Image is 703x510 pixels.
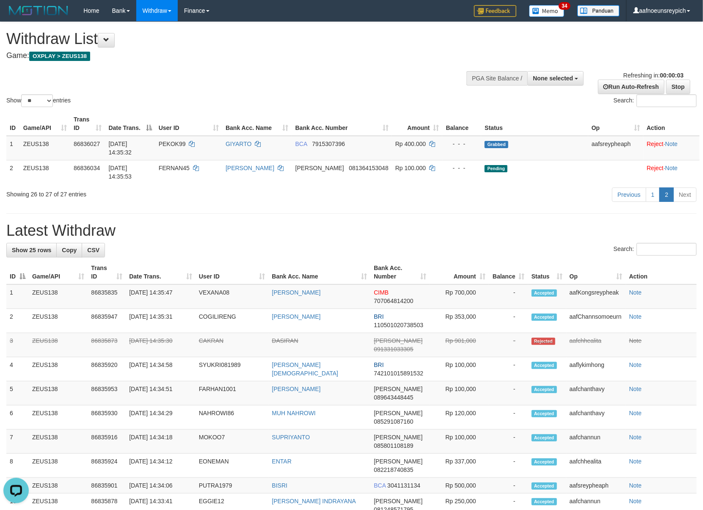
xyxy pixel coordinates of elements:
[272,410,316,416] a: MUH NAHROWI
[374,361,383,368] span: BRI
[566,478,626,493] td: aafsreypheaph
[159,141,186,147] span: PEKOK99
[20,136,70,160] td: ZEUS138
[196,284,269,309] td: VEXANA08
[29,381,88,405] td: ZEUS138
[29,260,88,284] th: Game/API: activate to sort column ascending
[272,289,321,296] a: [PERSON_NAME]
[222,112,292,136] th: Bank Acc. Name: activate to sort column ascending
[588,112,643,136] th: Op: activate to sort column ascending
[20,112,70,136] th: Game/API: activate to sort column ascending
[88,381,126,405] td: 86835953
[6,187,287,198] div: Showing 26 to 27 of 27 entries
[430,357,489,381] td: Rp 100,000
[108,165,132,180] span: [DATE] 14:35:53
[532,362,557,369] span: Accepted
[643,160,700,184] td: ·
[629,498,642,504] a: Note
[665,141,678,147] a: Note
[6,222,697,239] h1: Latest Withdraw
[474,5,516,17] img: Feedback.jpg
[87,247,99,254] span: CSV
[272,361,339,377] a: [PERSON_NAME][DEMOGRAPHIC_DATA]
[629,289,642,296] a: Note
[196,405,269,430] td: NAHROWI86
[6,243,57,257] a: Show 25 rows
[374,434,422,441] span: [PERSON_NAME]
[629,386,642,392] a: Note
[430,333,489,357] td: Rp 901,000
[126,454,196,478] td: [DATE] 14:34:12
[566,454,626,478] td: aafchhealita
[126,478,196,493] td: [DATE] 14:34:06
[6,405,29,430] td: 6
[6,160,20,184] td: 2
[292,112,392,136] th: Bank Acc. Number: activate to sort column ascending
[374,482,386,489] span: BCA
[312,141,345,147] span: Copy 7915307396 to clipboard
[6,260,29,284] th: ID: activate to sort column descending
[374,498,422,504] span: [PERSON_NAME]
[6,30,460,47] h1: Withdraw List
[489,405,528,430] td: -
[272,386,321,392] a: [PERSON_NAME]
[629,482,642,489] a: Note
[532,314,557,321] span: Accepted
[637,243,697,256] input: Search:
[666,80,690,94] a: Stop
[374,442,413,449] span: Copy 085801108189 to clipboard
[614,243,697,256] label: Search:
[612,187,646,202] a: Previous
[269,260,371,284] th: Bank Acc. Name: activate to sort column ascending
[226,165,274,171] a: [PERSON_NAME]
[374,410,422,416] span: [PERSON_NAME]
[272,337,298,344] a: DASIRAN
[126,357,196,381] td: [DATE] 14:34:58
[489,309,528,333] td: -
[430,284,489,309] td: Rp 700,000
[3,3,29,29] button: Open LiveChat chat widget
[295,141,307,147] span: BCA
[598,80,664,94] a: Run Auto-Refresh
[430,381,489,405] td: Rp 100,000
[566,430,626,454] td: aafchannun
[6,309,29,333] td: 2
[70,112,105,136] th: Trans ID: activate to sort column ascending
[623,72,684,79] span: Refreshing in:
[446,140,478,148] div: - - -
[566,260,626,284] th: Op: activate to sort column ascending
[532,458,557,466] span: Accepted
[196,357,269,381] td: SYUKRI081989
[643,136,700,160] td: ·
[566,284,626,309] td: aafKongsreypheak
[29,405,88,430] td: ZEUS138
[21,94,53,107] select: Showentries
[6,381,29,405] td: 5
[629,313,642,320] a: Note
[196,430,269,454] td: MOKOO7
[643,112,700,136] th: Action
[566,357,626,381] td: aaflykimhong
[660,72,684,79] strong: 00:00:03
[6,94,71,107] label: Show entries
[6,112,20,136] th: ID
[629,337,642,344] a: Note
[430,260,489,284] th: Amount: activate to sort column ascending
[6,284,29,309] td: 1
[532,410,557,417] span: Accepted
[88,430,126,454] td: 86835916
[196,260,269,284] th: User ID: activate to sort column ascending
[374,298,413,304] span: Copy 707064814200 to clipboard
[647,165,664,171] a: Reject
[374,322,423,328] span: Copy 110501020738503 to clipboard
[126,405,196,430] td: [DATE] 14:34:29
[226,141,251,147] a: GIYARTO
[12,247,51,254] span: Show 25 rows
[56,243,82,257] a: Copy
[489,357,528,381] td: -
[374,418,413,425] span: Copy 085291087160 to clipboard
[6,333,29,357] td: 3
[159,165,190,171] span: FERNAN45
[126,284,196,309] td: [DATE] 14:35:47
[88,478,126,493] td: 86835901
